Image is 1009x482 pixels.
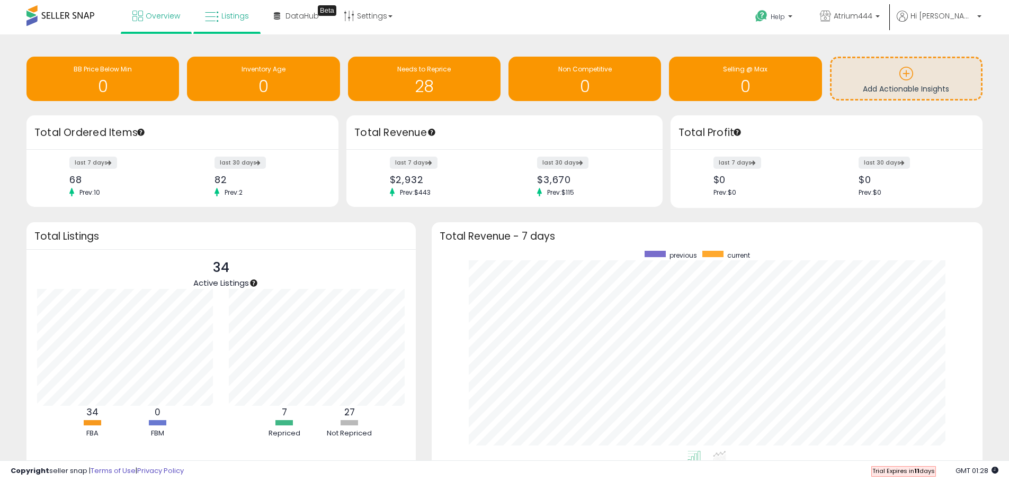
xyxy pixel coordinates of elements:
[34,125,331,140] h3: Total Ordered Items
[956,466,998,476] span: 2025-09-6 01:28 GMT
[285,11,319,21] span: DataHub
[669,251,697,260] span: previous
[61,429,124,439] div: FBA
[713,174,819,185] div: $0
[834,11,872,21] span: Atrium444
[74,65,132,74] span: BB Price Below Min
[859,188,881,197] span: Prev: $0
[221,11,249,21] span: Listings
[397,65,451,74] span: Needs to Reprice
[537,157,588,169] label: last 30 days
[344,406,355,419] b: 27
[542,188,579,197] span: Prev: $115
[713,157,761,169] label: last 7 days
[872,467,935,475] span: Trial Expires in days
[69,174,175,185] div: 68
[219,188,248,197] span: Prev: 2
[136,128,146,137] div: Tooltip anchor
[126,429,190,439] div: FBM
[755,10,768,23] i: Get Help
[440,232,975,240] h3: Total Revenue - 7 days
[727,251,750,260] span: current
[863,84,949,94] span: Add Actionable Insights
[674,78,816,95] h1: 0
[914,467,919,475] b: 11
[558,65,612,74] span: Non Competitive
[242,65,285,74] span: Inventory Age
[193,277,249,288] span: Active Listings
[318,429,381,439] div: Not Repriced
[69,157,117,169] label: last 7 days
[348,57,501,101] a: Needs to Reprice 28
[86,406,99,419] b: 34
[11,466,184,476] div: seller snap | |
[747,2,803,34] a: Help
[390,174,497,185] div: $2,932
[187,57,340,101] a: Inventory Age 0
[678,125,975,140] h3: Total Profit
[537,174,644,185] div: $3,670
[193,258,249,278] p: 34
[253,429,316,439] div: Repriced
[146,11,180,21] span: Overview
[669,57,822,101] a: Selling @ Max 0
[733,128,742,137] div: Tooltip anchor
[859,174,964,185] div: $0
[26,57,179,101] a: BB Price Below Min 0
[427,128,436,137] div: Tooltip anchor
[74,188,105,197] span: Prev: 10
[32,78,174,95] h1: 0
[832,58,981,99] a: Add Actionable Insights
[215,157,266,169] label: last 30 days
[354,125,655,140] h3: Total Revenue
[390,157,437,169] label: last 7 days
[318,5,336,16] div: Tooltip anchor
[282,406,287,419] b: 7
[897,11,981,34] a: Hi [PERSON_NAME]
[713,188,736,197] span: Prev: $0
[353,78,495,95] h1: 28
[249,278,258,288] div: Tooltip anchor
[771,12,785,21] span: Help
[91,466,136,476] a: Terms of Use
[34,232,408,240] h3: Total Listings
[508,57,661,101] a: Non Competitive 0
[192,78,334,95] h1: 0
[395,188,436,197] span: Prev: $443
[137,466,184,476] a: Privacy Policy
[155,406,160,419] b: 0
[514,78,656,95] h1: 0
[723,65,767,74] span: Selling @ Max
[910,11,974,21] span: Hi [PERSON_NAME]
[11,466,49,476] strong: Copyright
[859,157,910,169] label: last 30 days
[215,174,320,185] div: 82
